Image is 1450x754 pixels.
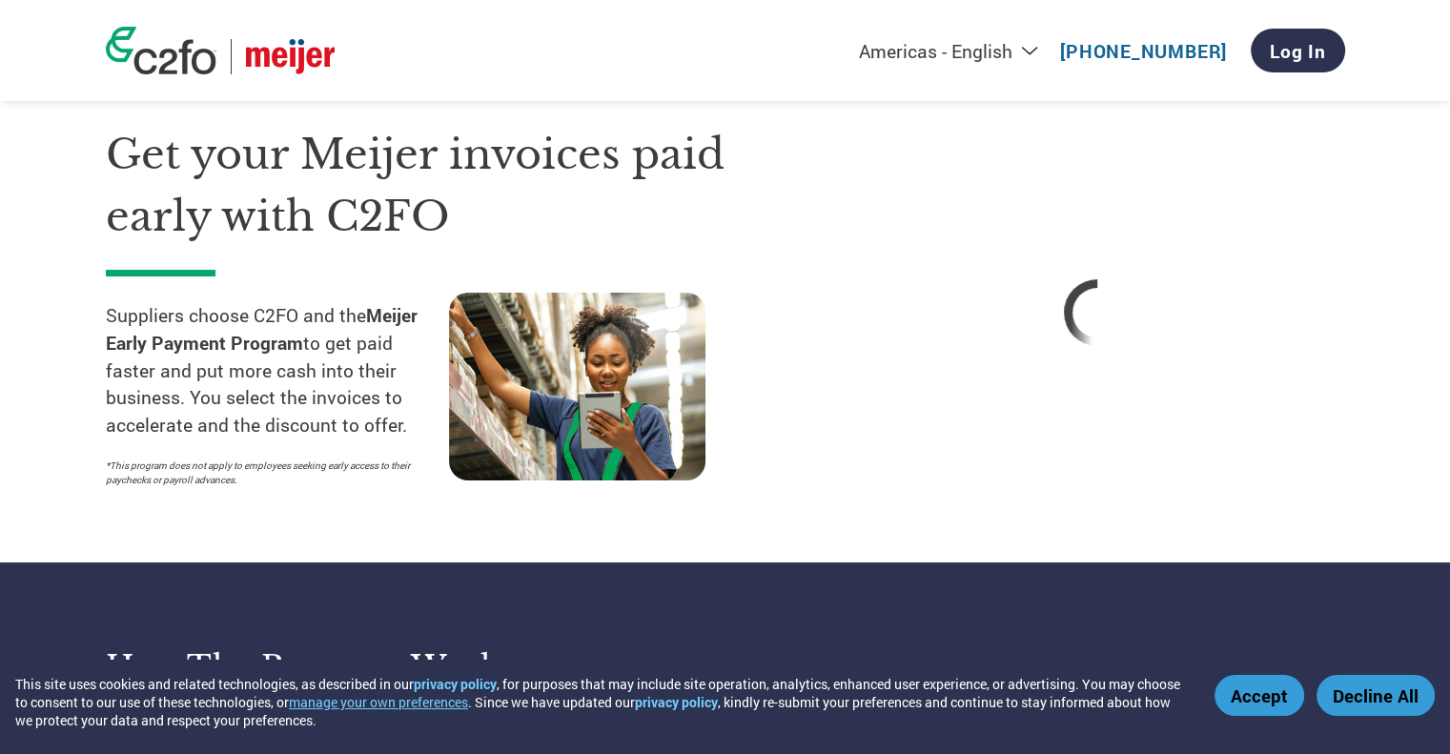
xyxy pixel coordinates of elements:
button: manage your own preferences [289,693,468,711]
img: Meijer [246,39,335,74]
img: c2fo logo [106,27,216,74]
img: supply chain worker [449,293,705,480]
a: privacy policy [414,675,497,693]
button: Accept [1215,675,1304,716]
button: Decline All [1317,675,1435,716]
a: Log In [1251,29,1345,72]
a: privacy policy [635,693,718,711]
p: *This program does not apply to employees seeking early access to their paychecks or payroll adva... [106,459,430,487]
div: This site uses cookies and related technologies, as described in our , for purposes that may incl... [15,675,1187,729]
h1: Get your Meijer invoices paid early with C2FO [106,124,792,247]
h3: How the program works [106,647,702,685]
a: [PHONE_NUMBER] [1060,39,1227,63]
strong: Meijer Early Payment Program [106,303,418,355]
p: Suppliers choose C2FO and the to get paid faster and put more cash into their business. You selec... [106,302,449,439]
